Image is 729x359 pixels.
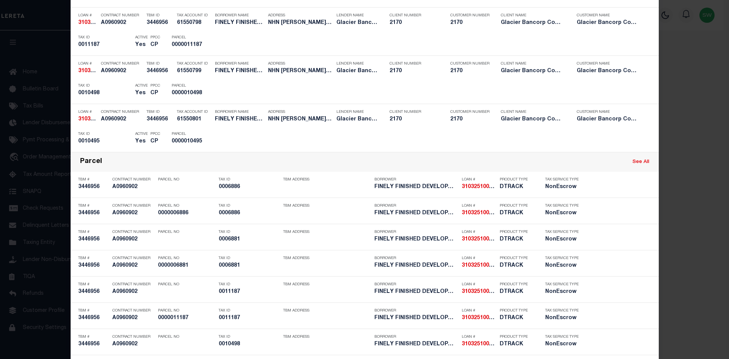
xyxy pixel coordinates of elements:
[78,42,131,48] h5: 0011187
[545,256,579,261] p: Tax Service Type
[112,210,154,217] h5: A0960902
[283,335,371,339] p: TBM Address
[500,315,534,321] h5: DTRACK
[462,184,501,190] strong: 3103251008606
[215,13,264,18] p: Borrower Name
[78,68,118,74] strong: 3103251008606
[101,20,143,26] h5: A0960902
[500,230,534,234] p: Product Type
[500,256,534,261] p: Product Type
[374,282,458,287] p: Borrower
[150,90,160,96] h5: CP
[462,204,496,208] p: Loan #
[545,315,579,321] h5: NonEscrow
[177,110,211,114] p: Tax Account ID
[577,68,641,74] h5: Glacier Bancorp Commercial
[283,177,371,182] p: TBM Address
[500,204,534,208] p: Product Type
[78,236,109,243] h5: 3446956
[78,90,131,96] h5: 0010498
[78,308,109,313] p: TBM #
[172,42,206,48] h5: 0000011187
[172,84,206,88] p: Parcel
[500,335,534,339] p: Product Type
[450,116,488,123] h5: 2170
[112,256,154,261] p: Contract Number
[150,42,160,48] h5: CP
[462,289,501,294] strong: 3103251008606
[283,230,371,234] p: TBM Address
[177,20,211,26] h5: 61550798
[501,116,565,123] h5: Glacier Bancorp Commercial
[177,68,211,74] h5: 61550799
[135,90,147,96] h5: Yes
[78,289,109,295] h5: 3446956
[462,177,496,182] p: Loan #
[158,204,215,208] p: Parcel No
[112,341,154,348] h5: A0960902
[78,315,109,321] h5: 3446956
[283,308,371,313] p: TBM Address
[374,184,458,190] h5: FINELY FINISHED DEVELOPMENT LLC
[462,289,496,295] h5: 3103251008606
[390,13,439,18] p: Client Number
[78,117,118,122] strong: 3103251008606
[172,35,206,40] p: Parcel
[283,282,371,287] p: TBM Address
[462,335,496,339] p: Loan #
[219,289,279,295] h5: 0011187
[219,204,279,208] p: Tax ID
[147,20,173,26] h5: 3446956
[135,42,147,48] h5: Yes
[78,13,97,18] p: Loan #
[219,177,279,182] p: Tax ID
[545,282,579,287] p: Tax Service Type
[374,210,458,217] h5: FINELY FINISHED DEVELOPMENT LLC
[78,68,97,74] h5: 3103251008606
[462,282,496,287] p: Loan #
[147,116,173,123] h5: 3446956
[268,68,333,74] h5: NHN DOUGLAS HILL RD EUREKA MT 59917
[158,282,215,287] p: Parcel No
[101,62,143,66] p: Contract Number
[545,210,579,217] h5: NonEscrow
[78,35,131,40] p: Tax ID
[78,210,109,217] h5: 3446956
[158,263,215,269] h5: 0000006881
[172,138,206,145] h5: 0000010495
[112,308,154,313] p: Contract Number
[158,177,215,182] p: Parcel No
[462,263,496,269] h5: 3103251008606
[500,341,534,348] h5: DTRACK
[462,210,501,216] strong: 3103251008606
[336,20,378,26] h5: Glacier Bancorp Commercial
[336,68,378,74] h5: Glacier Bancorp Commercial
[462,230,496,234] p: Loan #
[112,184,154,190] h5: A0960902
[374,256,458,261] p: Borrower
[78,256,109,261] p: TBM #
[101,116,143,123] h5: A0960902
[450,62,489,66] p: Customer Number
[462,210,496,217] h5: 3103251008606
[374,230,458,234] p: Borrower
[500,289,534,295] h5: DTRACK
[215,116,264,123] h5: FINELY FINISHED DEVELOPMENT LLC
[500,236,534,243] h5: DTRACK
[336,116,378,123] h5: Glacier Bancorp Commercial
[462,341,496,348] h5: 3103251008606
[78,204,109,208] p: TBM #
[283,256,371,261] p: TBM Address
[219,315,279,321] h5: 0011187
[501,13,565,18] p: Client Name
[219,263,279,269] h5: 0006881
[462,315,496,321] h5: 3103251008606
[112,282,154,287] p: Contract Number
[501,20,565,26] h5: Glacier Bancorp Commercial
[462,184,496,190] h5: 3103251008606
[78,116,97,123] h5: 3103251008606
[390,62,439,66] p: Client Number
[158,210,215,217] h5: 0000006886
[158,315,215,321] h5: 0000011187
[158,308,215,313] p: Parcel No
